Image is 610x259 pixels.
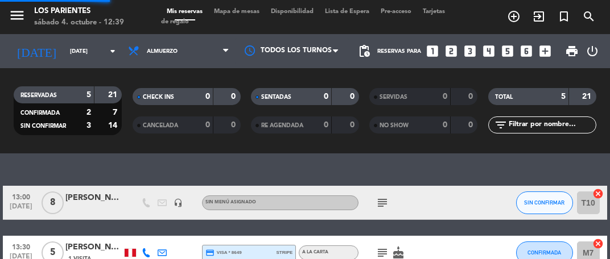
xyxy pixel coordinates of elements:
[380,123,409,128] span: NO SHOW
[65,241,122,254] div: [PERSON_NAME]
[161,9,208,15] span: Mis reservas
[9,7,26,24] i: menu
[444,44,459,59] i: looks_two
[468,121,475,129] strong: 0
[324,93,328,101] strong: 0
[205,121,210,129] strong: 0
[507,10,521,23] i: add_circle_outline
[261,94,291,100] span: SENTADAS
[42,191,64,214] span: 8
[86,91,91,99] strong: 5
[425,44,440,59] i: looks_one
[34,6,124,17] div: Los Parientes
[231,93,238,101] strong: 0
[538,44,553,59] i: add_box
[7,190,35,203] span: 13:00
[481,44,496,59] i: looks_4
[592,238,604,249] i: cancel
[350,93,357,101] strong: 0
[583,34,601,68] div: LOG OUT
[276,249,292,256] span: stripe
[205,248,215,257] i: credit_card
[143,94,174,100] span: CHECK INS
[265,9,319,15] span: Disponibilidad
[519,44,534,59] i: looks_6
[205,93,210,101] strong: 0
[357,44,371,58] span: pending_actions
[516,191,573,214] button: SIN CONFIRMAR
[106,44,119,58] i: arrow_drop_down
[208,9,265,15] span: Mapa de mesas
[7,203,35,216] span: [DATE]
[508,119,596,131] input: Filtrar por nombre...
[375,9,417,15] span: Pre-acceso
[86,108,91,116] strong: 2
[565,44,579,58] span: print
[582,93,593,101] strong: 21
[174,198,183,207] i: headset_mic
[143,123,178,128] span: CANCELADA
[443,93,447,101] strong: 0
[443,121,447,129] strong: 0
[205,200,256,204] span: Sin menú asignado
[9,39,64,62] i: [DATE]
[261,123,303,128] span: RE AGENDADA
[302,250,328,254] span: A la carta
[319,9,375,15] span: Lista de Espera
[377,48,421,55] span: Reservas para
[65,191,122,204] div: [PERSON_NAME]
[468,93,475,101] strong: 0
[500,44,515,59] i: looks_5
[463,44,477,59] i: looks_3
[34,17,124,28] div: sábado 4. octubre - 12:39
[376,196,389,210] i: subject
[494,118,508,132] i: filter_list
[524,199,564,206] span: SIN CONFIRMAR
[20,123,66,129] span: SIN CONFIRMAR
[9,7,26,28] button: menu
[557,10,571,23] i: turned_in_not
[108,122,119,129] strong: 14
[592,188,604,199] i: cancel
[527,249,561,256] span: CONFIRMADA
[380,94,407,100] span: SERVIDAS
[20,93,57,98] span: RESERVADAS
[113,108,119,116] strong: 7
[495,94,513,100] span: TOTAL
[582,10,596,23] i: search
[586,44,599,58] i: power_settings_new
[86,122,91,129] strong: 3
[20,110,60,116] span: CONFIRMADA
[350,121,357,129] strong: 0
[147,48,178,55] span: Almuerzo
[561,93,566,101] strong: 5
[231,121,238,129] strong: 0
[532,10,546,23] i: exit_to_app
[7,240,35,253] span: 13:30
[324,121,328,129] strong: 0
[205,248,241,257] span: visa * 8649
[108,91,119,99] strong: 21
